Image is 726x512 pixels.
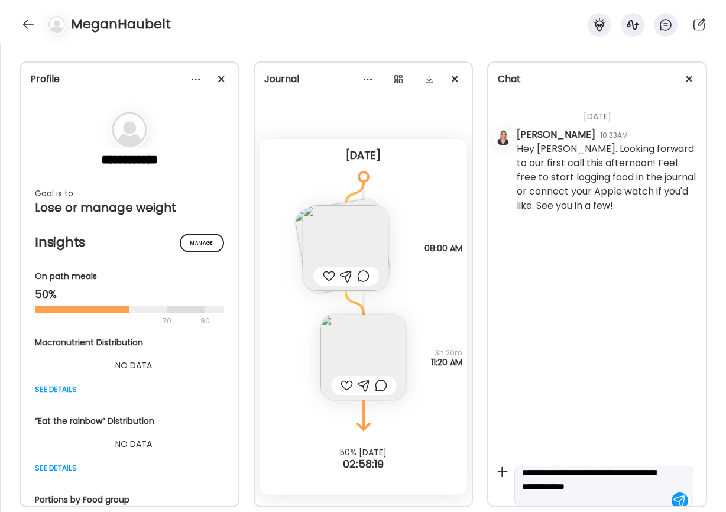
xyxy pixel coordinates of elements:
div: 50% [DATE] [255,448,472,457]
div: Macronutrient Distribution [35,336,232,349]
div: Manage [180,234,224,252]
h2: Insights [35,234,224,251]
div: Portions by Food group [35,494,232,506]
div: “Eat the rainbow” Distribution [35,415,232,427]
img: bg-avatar-default.svg [112,112,147,147]
div: Profile [30,72,229,86]
div: Lose or manage weight [35,200,224,215]
div: 90 [199,314,211,328]
div: 50% [35,287,224,302]
div: 10:33AM [600,130,628,141]
img: images%2FGpYLLE1rqVgMxj7323ap5oIcjVc2%2F44CY9GZWOylP4pQRj7Oy%2FwJhmjXAy1eL9taJdjvW6_240 [303,205,388,291]
div: [DATE] [517,96,696,128]
div: On path meals [35,270,224,283]
div: [PERSON_NAME] [517,128,595,142]
div: [DATE] [269,148,458,163]
img: bg-avatar-default.svg [48,16,65,33]
div: Goal is to [35,186,224,200]
span: 11:20 AM [431,358,462,367]
div: 02:58:19 [255,457,472,471]
div: Journal [264,72,463,86]
div: NO DATA [35,358,232,372]
h4: MeganHaubelt [71,15,171,34]
span: 3h 20m [431,348,462,358]
img: avatars%2FRVeVBoY4G9O2578DitMsgSKHquL2 [495,129,511,145]
span: 08:00 AM [424,244,462,253]
div: NO DATA [35,437,232,451]
div: 70 [35,314,197,328]
div: Chat [498,72,696,86]
div: Hey [PERSON_NAME]. Looking forward to our first call this afternoon! Feel free to start logging f... [517,142,696,213]
img: images%2FGpYLLE1rqVgMxj7323ap5oIcjVc2%2FtaFShneUsIzIvJsFbro3%2FeBRvDYOiWVwTgTmccjVc_1080 [320,315,406,400]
